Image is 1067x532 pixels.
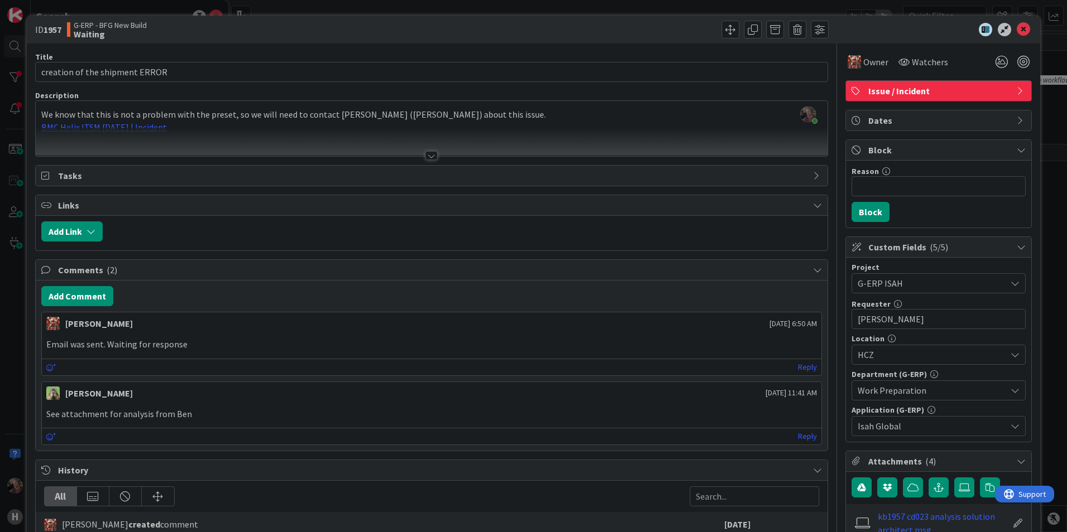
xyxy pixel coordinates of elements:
input: Search... [690,486,819,506]
img: JK [44,519,56,531]
span: G-ERP ISAH [858,275,1001,291]
input: type card name here... [35,62,828,82]
div: Location [852,335,1026,342]
span: Tasks [58,169,808,182]
span: Custom Fields [868,240,1011,254]
span: G-ERP - BFG New Build [74,21,147,30]
button: Block [852,202,890,222]
img: mUQgmzPMbl307rknRjqrXhhrfDoDWjCu.png [800,107,816,122]
span: Attachments [868,454,1011,468]
a: Reply [798,429,817,443]
span: Isah Global [858,419,1006,433]
a: Reply [798,360,817,374]
span: Dates [868,114,1011,127]
div: Project [852,263,1026,271]
span: Owner [863,55,888,69]
label: Reason [852,166,879,176]
span: HCZ [858,348,1006,361]
img: JK [46,317,60,330]
p: See attachment for analysis from Ben [46,408,817,420]
div: Department (G-ERP) [852,370,1026,378]
span: ( 2 ) [107,264,117,275]
span: Block [868,143,1011,157]
b: 1957 [44,24,61,35]
img: JK [848,55,861,69]
span: Comments [58,263,808,277]
a: BMC Helix ITSM [DATE] | Incident [41,122,167,133]
span: Description [35,90,79,100]
span: ( 4 ) [925,456,936,467]
div: [PERSON_NAME] [65,386,133,400]
div: [PERSON_NAME] [65,317,133,330]
span: History [58,463,808,477]
span: Watchers [912,55,948,69]
p: Email was sent. Waiting for response [46,338,817,351]
span: ( 5/5 ) [930,241,948,253]
p: We know that this is not a problem with the preset, so we will need to contact [PERSON_NAME] ([PE... [41,108,822,121]
img: TT [46,386,60,400]
b: Waiting [74,30,147,38]
span: [DATE] 6:50 AM [770,318,817,330]
label: Requester [852,299,891,309]
b: created [128,519,160,530]
div: Application (G-ERP) [852,406,1026,414]
span: Work Preparation [858,384,1006,397]
b: [DATE] [724,519,751,530]
div: All [45,487,77,506]
span: Issue / Incident [868,84,1011,98]
span: Support [23,2,51,15]
button: Add Link [41,221,103,241]
span: ID [35,23,61,36]
label: Title [35,52,53,62]
span: [DATE] 11:41 AM [766,387,817,399]
span: Links [58,199,808,212]
button: Add Comment [41,286,113,306]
